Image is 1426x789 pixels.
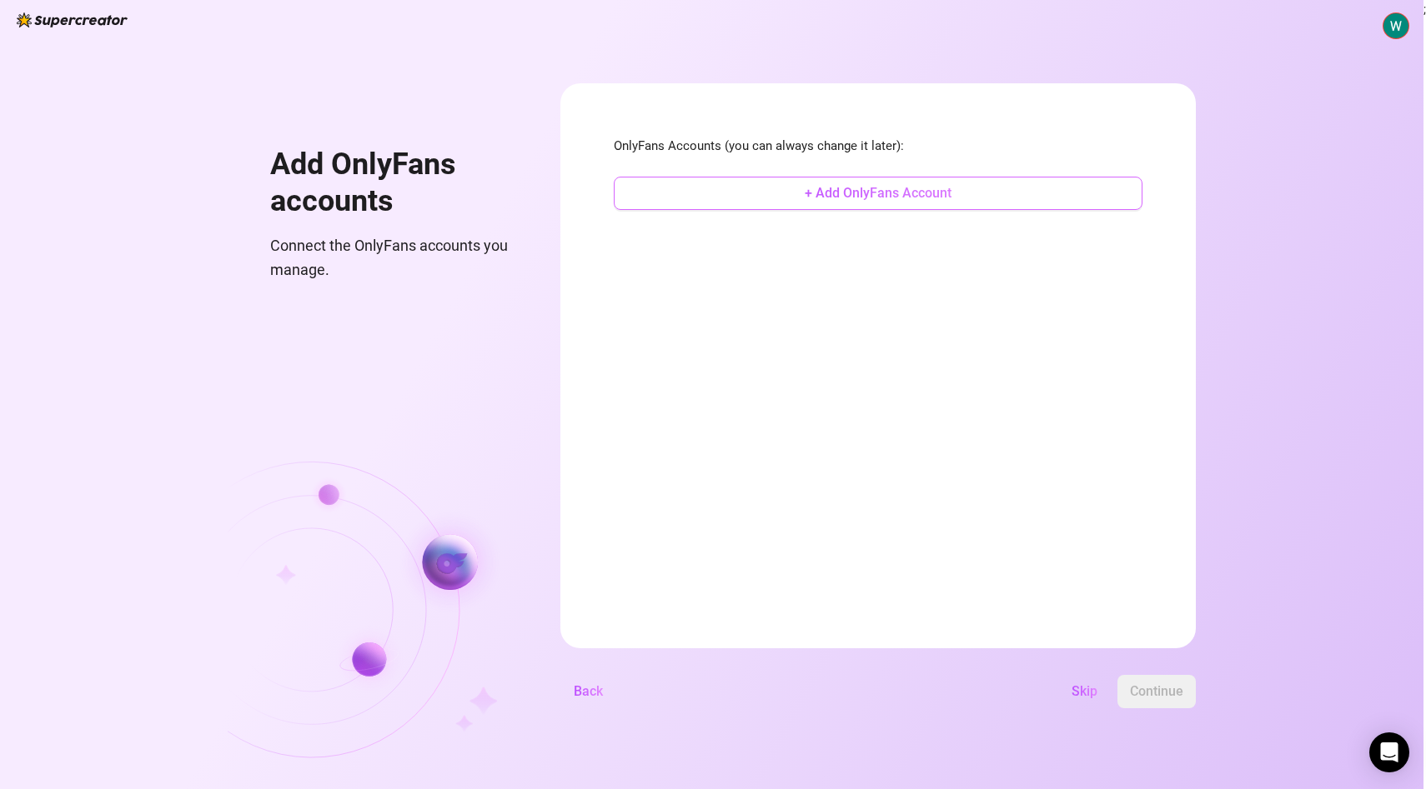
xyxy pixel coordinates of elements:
span: Skip [1072,683,1097,699]
h1: Add OnlyFans accounts [270,147,520,219]
div: Open Intercom Messenger [1369,732,1409,772]
button: Continue [1117,675,1196,708]
span: OnlyFans Accounts (you can always change it later): [614,137,1142,157]
img: logo [17,12,128,27]
span: Back [574,683,603,699]
span: Connect the OnlyFans accounts you manage. [270,234,520,282]
button: Skip [1058,675,1111,708]
img: ACg8ocLPHSzTshzoMSDCNqZfZgtWoBBK_XBz8hsV6ZHiYyY4C973Jg=s96-c [1383,13,1408,38]
span: + Add OnlyFans Account [805,185,952,201]
button: Back [560,675,616,708]
button: + Add OnlyFans Account [614,177,1142,210]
